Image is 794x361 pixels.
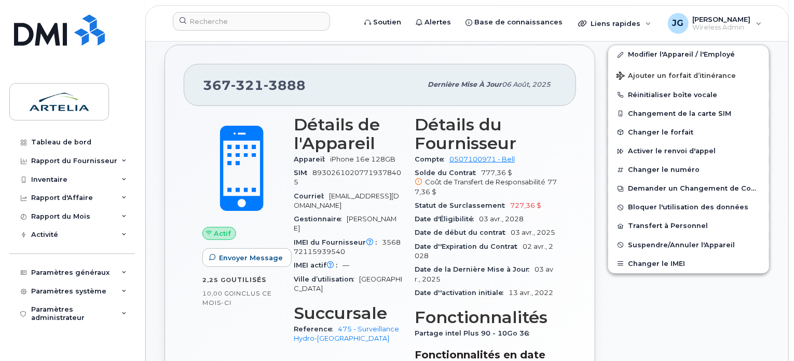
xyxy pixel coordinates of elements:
span: Soutien [373,17,401,28]
span: Courriel [294,192,329,200]
span: 13 avr., 2022 [509,289,553,297]
span: Ajouter un forfait d’itinérance [617,72,736,82]
span: Date de la Dernière Mise à Jour [415,265,535,273]
span: IMEI actif [294,261,343,269]
span: Solde du Contrat [415,169,481,177]
button: Changer le numéro [608,161,769,179]
span: Gestionnaire [294,215,347,223]
span: 3888 [264,77,306,93]
span: SIM [294,169,312,177]
button: Suspendre/Annuler l'Appareil [608,236,769,255]
span: Base de connaissances [474,17,563,28]
span: 89302610207719378405 [294,169,401,186]
button: Envoyer Message [202,248,292,267]
span: Compte [415,155,449,163]
span: Liens rapides [591,19,640,28]
span: Date d''Expiration du Contrat [415,243,523,250]
span: 03 avr., 2028 [479,215,524,223]
a: Base de connaissances [458,12,570,33]
span: Partage intel Plus 90 - 10Go 36 [415,329,535,337]
button: Bloquer l'utilisation des données [608,198,769,217]
span: [EMAIL_ADDRESS][DOMAIN_NAME] [294,192,399,209]
span: 777,36 $ [415,178,557,195]
span: Date d''activation initiale [415,289,509,297]
span: JG [673,17,684,30]
a: Alertes [408,12,458,33]
span: Wireless Admin [693,23,751,32]
span: Suspendre/Annuler l'Appareil [628,241,735,249]
span: Dernière mise à jour [428,81,502,88]
span: — [343,261,349,269]
span: Alertes [425,17,451,28]
a: Modifier l'Appareil / l'Employé [608,45,769,64]
button: Changement de la carte SIM [608,104,769,123]
span: 10,00 Go [202,290,234,297]
div: Justin Gauthier [661,13,769,34]
span: 321 [231,77,264,93]
span: [GEOGRAPHIC_DATA] [294,275,402,292]
span: Reference [294,325,338,333]
span: 367 [203,77,306,93]
span: Ville d’utilisation [294,275,359,283]
span: Envoyer Message [219,253,283,263]
span: Activer le renvoi d'appel [628,148,716,155]
span: 727,36 $ [510,202,541,209]
a: Soutien [357,12,408,33]
h3: Succursale [294,304,402,323]
button: Activer le renvoi d'appel [608,142,769,161]
div: Liens rapides [571,13,659,34]
span: [PERSON_NAME] [693,15,751,23]
span: 777,36 $ [415,169,557,197]
span: IMEI du Fournisseur [294,238,382,246]
span: inclus ce mois-ci [202,289,272,306]
h3: Détails de l'Appareil [294,115,402,153]
span: Statut de Surclassement [415,202,510,209]
button: Changer le forfait [608,123,769,142]
h3: Fonctionnalités [415,308,557,327]
span: Actif [214,229,231,238]
button: Transfert à Personnel [608,217,769,235]
input: Recherche [173,12,330,31]
span: 03 avr., 2025 [415,265,553,283]
a: 0507100971 - Bell [449,155,515,163]
span: Appareil [294,155,330,163]
span: utilisés [231,276,266,284]
span: 2,25 Go [202,276,231,284]
span: Changer le forfait [628,128,693,136]
span: Coût de Transfert de Responsabilité [425,178,545,186]
button: Ajouter un forfait d’itinérance [608,64,769,86]
button: Changer le IMEI [608,255,769,273]
button: Réinitialiser boîte vocale [608,86,769,104]
a: 475 - Surveillance Hydro-[GEOGRAPHIC_DATA] [294,325,399,342]
span: Date de début du contrat [415,229,511,236]
span: iPhone 16e 128GB [330,155,395,163]
span: Date d'Éligibilité [415,215,479,223]
span: 06 août, 2025 [502,81,551,88]
h3: Détails du Fournisseur [415,115,557,153]
span: 03 avr., 2025 [511,229,555,236]
button: Demander un Changement de Compte [608,179,769,198]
